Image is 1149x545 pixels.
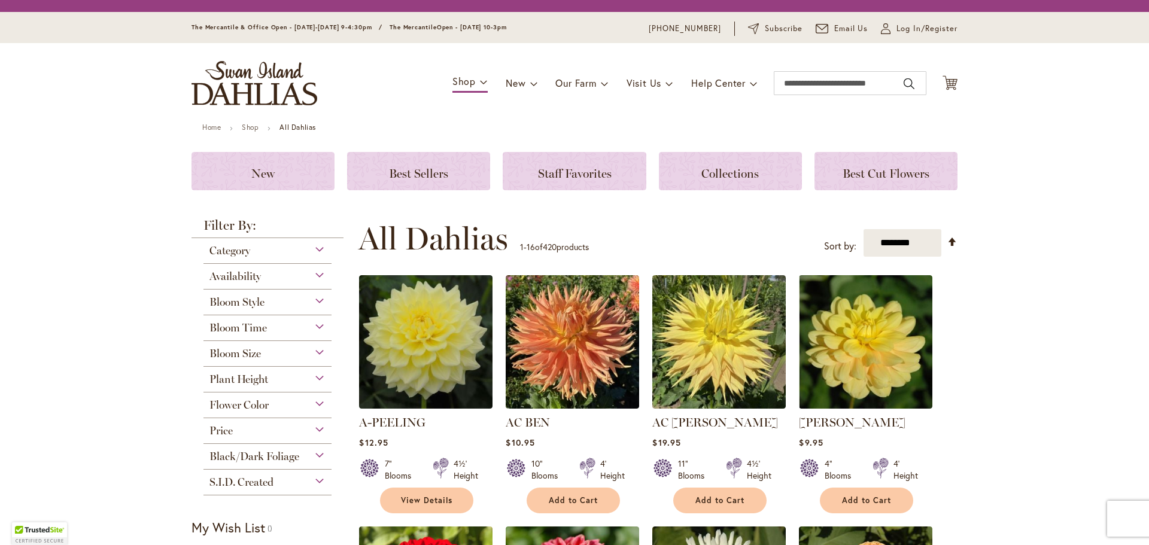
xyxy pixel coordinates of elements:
[748,23,803,35] a: Subscribe
[242,123,259,132] a: Shop
[816,23,868,35] a: Email Us
[209,476,273,489] span: S.I.D. Created
[279,123,316,132] strong: All Dahlias
[359,400,493,411] a: A-Peeling
[824,235,856,257] label: Sort by:
[701,166,759,181] span: Collections
[893,458,918,482] div: 4' Height
[538,166,612,181] span: Staff Favorites
[527,488,620,513] button: Add to Cart
[799,415,905,430] a: [PERSON_NAME]
[799,400,932,411] a: AHOY MATEY
[881,23,957,35] a: Log In/Register
[531,458,565,482] div: 10" Blooms
[765,23,803,35] span: Subscribe
[506,275,639,409] img: AC BEN
[652,437,680,448] span: $19.95
[627,77,661,89] span: Visit Us
[506,77,525,89] span: New
[834,23,868,35] span: Email Us
[799,275,932,409] img: AHOY MATEY
[527,241,535,252] span: 16
[209,270,261,283] span: Availability
[820,488,913,513] button: Add to Cart
[191,23,437,31] span: The Mercantile & Office Open - [DATE]-[DATE] 9-4:30pm / The Mercantile
[543,241,557,252] span: 420
[454,458,478,482] div: 4½' Height
[209,296,265,309] span: Bloom Style
[359,415,425,430] a: A-PEELING
[652,415,778,430] a: AC [PERSON_NAME]
[437,23,507,31] span: Open - [DATE] 10-3pm
[209,373,268,386] span: Plant Height
[191,219,344,238] strong: Filter By:
[209,450,299,463] span: Black/Dark Foliage
[191,61,317,105] a: store logo
[401,495,452,506] span: View Details
[209,321,267,334] span: Bloom Time
[506,400,639,411] a: AC BEN
[209,244,250,257] span: Category
[380,488,473,513] a: View Details
[358,221,508,257] span: All Dahlias
[659,152,802,190] a: Collections
[652,275,786,409] img: AC Jeri
[191,152,335,190] a: New
[843,166,929,181] span: Best Cut Flowers
[520,241,524,252] span: 1
[503,152,646,190] a: Staff Favorites
[649,23,721,35] a: [PHONE_NUMBER]
[555,77,596,89] span: Our Farm
[695,495,744,506] span: Add to Cart
[209,398,269,412] span: Flower Color
[389,166,448,181] span: Best Sellers
[904,74,914,93] button: Search
[520,238,589,257] p: - of products
[385,458,418,482] div: 7" Blooms
[251,166,275,181] span: New
[506,437,534,448] span: $10.95
[347,152,490,190] a: Best Sellers
[209,424,233,437] span: Price
[814,152,957,190] a: Best Cut Flowers
[209,347,261,360] span: Bloom Size
[678,458,712,482] div: 11" Blooms
[452,75,476,87] span: Shop
[825,458,858,482] div: 4" Blooms
[747,458,771,482] div: 4½' Height
[191,519,265,536] strong: My Wish List
[896,23,957,35] span: Log In/Register
[673,488,767,513] button: Add to Cart
[691,77,746,89] span: Help Center
[506,415,550,430] a: AC BEN
[600,458,625,482] div: 4' Height
[799,437,823,448] span: $9.95
[202,123,221,132] a: Home
[359,275,493,409] img: A-Peeling
[549,495,598,506] span: Add to Cart
[12,522,67,545] div: TrustedSite Certified
[842,495,891,506] span: Add to Cart
[652,400,786,411] a: AC Jeri
[359,437,388,448] span: $12.95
